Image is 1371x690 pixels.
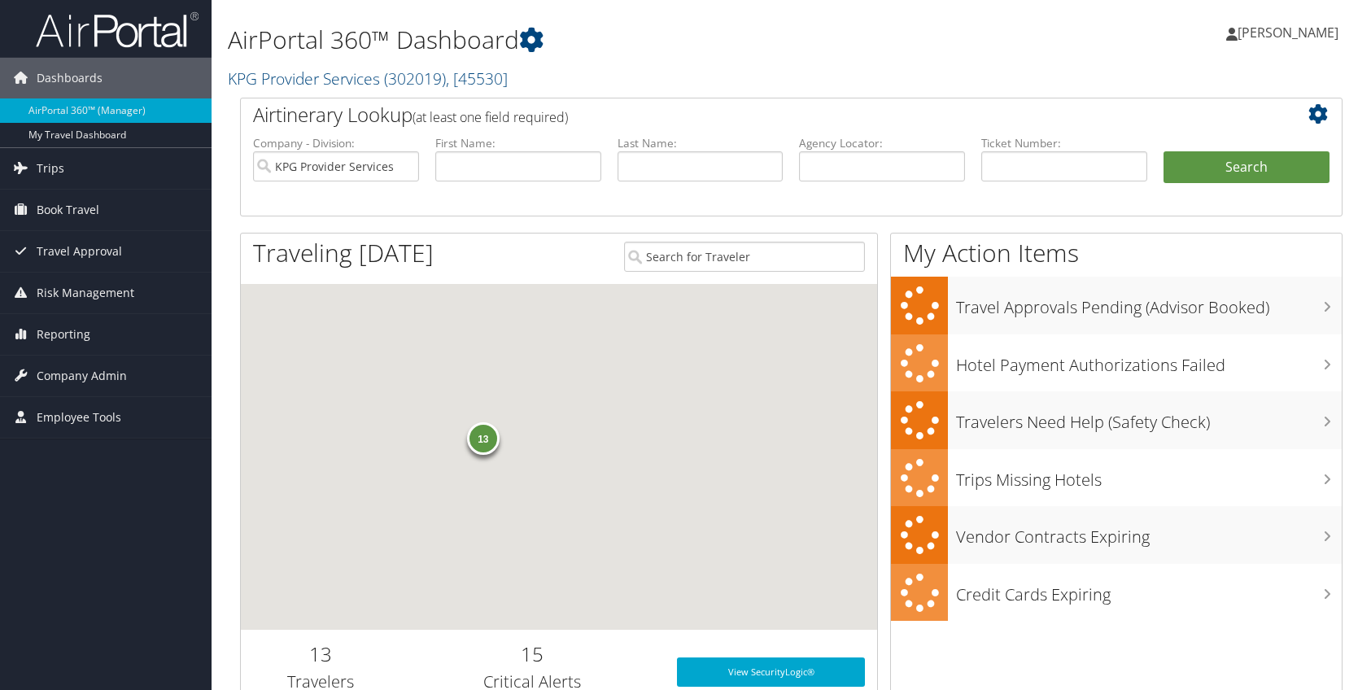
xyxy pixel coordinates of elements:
[891,334,1342,392] a: Hotel Payment Authorizations Failed
[228,23,979,57] h1: AirPortal 360™ Dashboard
[624,242,865,272] input: Search for Traveler
[446,68,508,90] span: , [ 45530 ]
[891,391,1342,449] a: Travelers Need Help (Safety Check)
[228,68,508,90] a: KPG Provider Services
[891,277,1342,334] a: Travel Approvals Pending (Advisor Booked)
[37,314,90,355] span: Reporting
[253,101,1238,129] h2: Airtinerary Lookup
[253,135,419,151] label: Company - Division:
[253,236,434,270] h1: Traveling [DATE]
[956,288,1342,319] h3: Travel Approvals Pending (Advisor Booked)
[891,506,1342,564] a: Vendor Contracts Expiring
[891,449,1342,507] a: Trips Missing Hotels
[413,108,568,126] span: (at least one field required)
[435,135,601,151] label: First Name:
[1226,8,1355,57] a: [PERSON_NAME]
[799,135,965,151] label: Agency Locator:
[956,403,1342,434] h3: Travelers Need Help (Safety Check)
[37,231,122,272] span: Travel Approval
[413,640,653,668] h2: 15
[37,356,127,396] span: Company Admin
[956,517,1342,548] h3: Vendor Contracts Expiring
[37,397,121,438] span: Employee Tools
[37,148,64,189] span: Trips
[37,190,99,230] span: Book Travel
[677,657,865,687] a: View SecurityLogic®
[956,346,1342,377] h3: Hotel Payment Authorizations Failed
[891,236,1342,270] h1: My Action Items
[384,68,446,90] span: ( 302019 )
[956,575,1342,606] h3: Credit Cards Expiring
[618,135,784,151] label: Last Name:
[36,11,199,49] img: airportal-logo.png
[891,564,1342,622] a: Credit Cards Expiring
[253,640,388,668] h2: 13
[1238,24,1338,41] span: [PERSON_NAME]
[37,273,134,313] span: Risk Management
[37,58,103,98] span: Dashboards
[1164,151,1330,184] button: Search
[467,422,500,455] div: 13
[981,135,1147,151] label: Ticket Number:
[956,461,1342,491] h3: Trips Missing Hotels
